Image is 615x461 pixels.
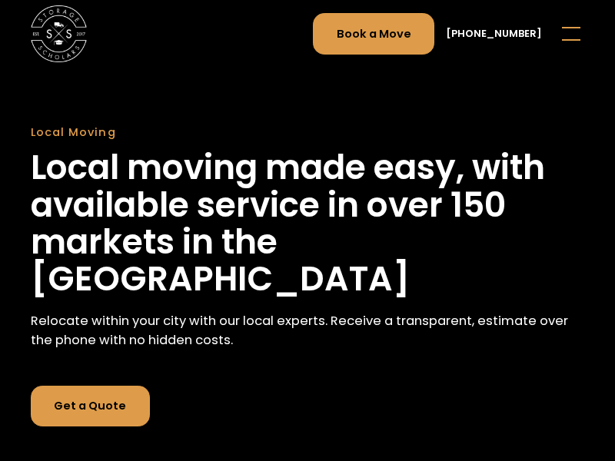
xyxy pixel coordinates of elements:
[31,149,584,298] h1: Local moving made easy, with available service in over 150 markets in the [GEOGRAPHIC_DATA]
[31,312,584,350] p: Relocate within your city with our local experts. Receive a transparent, estimate over the phone ...
[31,124,584,141] div: Local Moving
[446,26,542,41] a: [PHONE_NUMBER]
[313,13,434,54] a: Book a Move
[553,15,584,52] div: menu
[31,386,150,426] a: Get a Quote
